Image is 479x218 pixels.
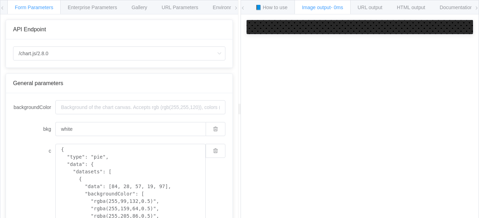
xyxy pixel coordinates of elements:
label: c [13,144,55,158]
span: Gallery [132,5,147,10]
span: URL Parameters [162,5,198,10]
input: Background of the chart canvas. Accepts rgb (rgb(255,255,120)), colors (red), and url-encoded hex... [55,100,225,114]
span: URL output [358,5,382,10]
span: API Endpoint [13,26,46,32]
span: Environments [213,5,243,10]
span: Image output [302,5,343,10]
input: Select [13,46,225,60]
span: Enterprise Parameters [68,5,117,10]
span: HTML output [397,5,425,10]
span: - 0ms [331,5,343,10]
span: General parameters [13,80,63,86]
span: Form Parameters [15,5,53,10]
input: Background of the chart canvas. Accepts rgb (rgb(255,255,120)), colors (red), and url-encoded hex... [55,122,206,136]
span: 📘 How to use [255,5,287,10]
label: backgroundColor [13,100,55,114]
span: Documentation [439,5,473,10]
label: bkg [13,122,55,136]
